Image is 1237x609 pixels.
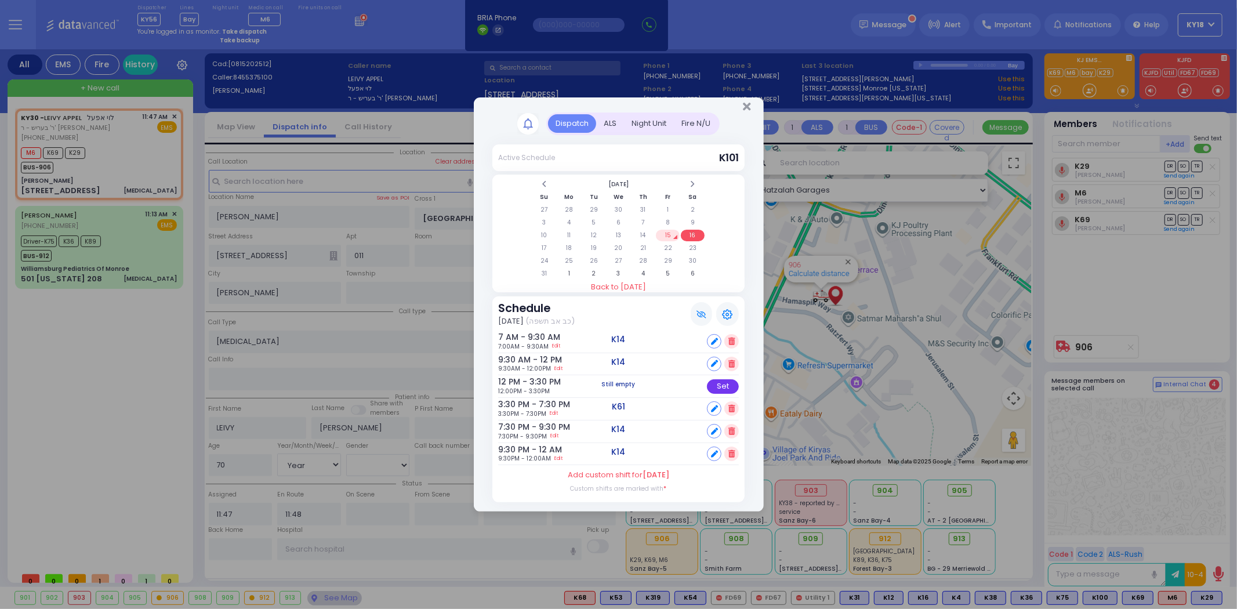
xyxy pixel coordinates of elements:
td: 13 [607,230,630,241]
span: (כב אב תשפה) [525,316,575,327]
span: 9:30PM - 12:00AM [498,454,551,463]
label: Add custom shift for [568,469,669,481]
td: 7 [632,217,655,229]
td: 21 [632,242,655,254]
td: 28 [557,204,581,216]
th: Sa [681,191,705,203]
td: 6 [681,268,705,280]
div: Set [707,379,739,394]
h6: 9:30 PM - 12 AM [498,445,530,455]
h3: Schedule [498,302,575,315]
td: 8 [656,217,680,229]
td: 18 [557,242,581,254]
div: ALS [596,114,624,133]
span: 7:30PM - 9:30PM [498,432,547,441]
td: 19 [582,242,606,254]
td: 15 [656,230,680,241]
h6: 3:30 PM - 7:30 PM [498,400,530,409]
td: 31 [632,204,655,216]
h5: Still empty [602,381,636,388]
td: 31 [532,268,556,280]
td: 26 [582,255,606,267]
a: Edit [550,409,558,418]
button: Close [743,101,750,113]
a: Edit [554,364,563,373]
span: 3:30PM - 7:30PM [498,409,546,418]
td: 28 [632,255,655,267]
span: [DATE] [498,316,524,327]
td: 17 [532,242,556,254]
td: 22 [656,242,680,254]
label: Custom shifts are marked with [571,484,667,493]
span: 9:30AM - 12:00PM [498,364,551,373]
span: [DATE] [643,469,669,480]
td: 23 [681,242,705,254]
td: 14 [632,230,655,241]
td: 2 [681,204,705,216]
h6: 12 PM - 3:30 PM [498,377,530,387]
th: Su [532,191,556,203]
div: Active Schedule [498,153,555,163]
td: 9 [681,217,705,229]
a: Edit [552,342,560,351]
div: Fire N/U [674,114,718,133]
th: We [607,191,630,203]
a: Edit [550,432,558,441]
span: Previous Month [542,180,547,188]
h5: K61 [612,402,625,412]
h5: K14 [612,425,626,434]
th: Select Month [557,179,680,190]
td: 29 [656,255,680,267]
h5: K14 [612,447,626,457]
td: 20 [607,242,630,254]
th: Mo [557,191,581,203]
td: 11 [557,230,581,241]
td: 27 [607,255,630,267]
td: 3 [532,217,556,229]
a: Edit [554,454,563,463]
td: 12 [582,230,606,241]
div: Dispatch [548,114,596,133]
td: 29 [582,204,606,216]
a: Back to [DATE] [492,281,745,293]
td: 30 [607,204,630,216]
td: 1 [557,268,581,280]
td: 5 [582,217,606,229]
td: 27 [532,204,556,216]
td: 5 [656,268,680,280]
th: Tu [582,191,606,203]
span: 12:00PM - 3:30PM [498,387,550,396]
td: 4 [632,268,655,280]
td: 10 [532,230,556,241]
span: 7:00AM - 9:30AM [498,342,549,351]
td: 1 [656,204,680,216]
td: 6 [607,217,630,229]
th: Th [632,191,655,203]
h5: K14 [612,357,626,367]
td: 30 [681,255,705,267]
td: 24 [532,255,556,267]
td: 3 [607,268,630,280]
h6: 7 AM - 9:30 AM [498,332,530,342]
span: Next Month [690,180,695,188]
h6: 9:30 AM - 12 PM [498,355,530,365]
div: Night Unit [624,114,674,133]
h6: 7:30 PM - 9:30 PM [498,422,530,432]
th: Fr [656,191,680,203]
td: 2 [582,268,606,280]
td: 25 [557,255,581,267]
td: 16 [681,230,705,241]
span: K101 [719,151,739,165]
td: 4 [557,217,581,229]
h5: K14 [612,335,626,345]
